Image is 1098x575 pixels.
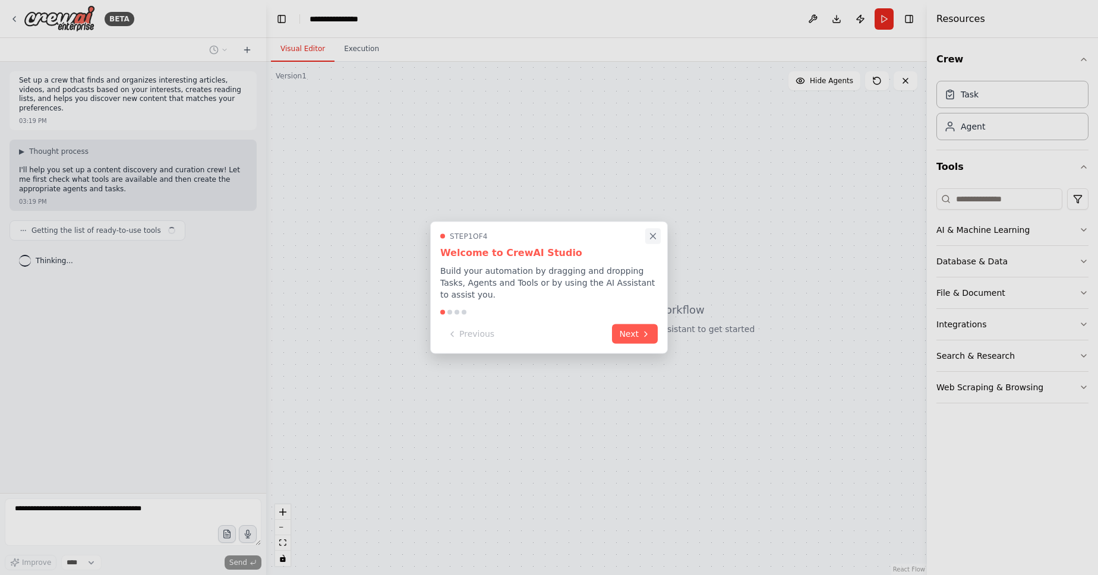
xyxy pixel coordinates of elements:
button: Previous [440,324,501,344]
button: Hide left sidebar [273,11,290,27]
span: Step 1 of 4 [450,232,488,241]
button: Close walkthrough [645,228,661,244]
button: Next [612,324,658,344]
h3: Welcome to CrewAI Studio [440,246,658,260]
p: Build your automation by dragging and dropping Tasks, Agents and Tools or by using the AI Assista... [440,265,658,301]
